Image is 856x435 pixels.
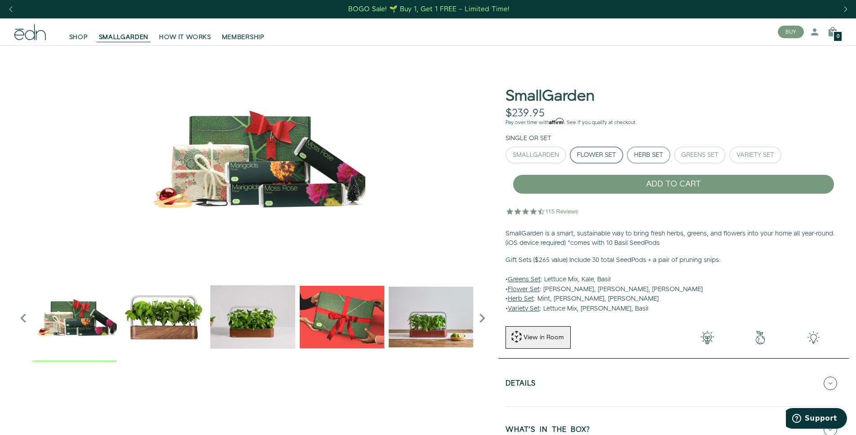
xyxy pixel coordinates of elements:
[549,118,564,124] span: Affirm
[506,368,842,399] button: Details
[506,256,842,314] p: • : Lettuce Mix, Kale, Basil • : [PERSON_NAME], [PERSON_NAME], [PERSON_NAME] • : Mint, [PERSON_NA...
[506,119,842,127] p: Pay over time with . See if you qualify at checkout.
[508,285,540,294] u: Flower Set
[506,146,566,164] button: SmallGarden
[681,331,734,344] img: 001-light-bulb.png
[634,152,663,158] div: Herb Set
[14,309,32,327] i: Previous slide
[69,33,88,42] span: SHOP
[121,275,206,361] div: 1 / 6
[506,229,842,249] p: SmallGarden is a smart, sustainable way to bring fresh herbs, greens, and flowers into your home ...
[121,275,206,359] img: Official-EDN-SMALLGARDEN-HERB-HERO-SLV-2000px_1024x.png
[159,33,211,42] span: HOW IT WORKS
[300,275,384,361] div: 3 / 6
[506,326,571,349] button: View in Room
[778,26,804,38] button: BUY
[222,33,265,42] span: MEMBERSHIP
[506,380,536,390] h5: Details
[300,275,384,359] img: EMAILS_-_Holiday_21_PT1_28_9986b34a-7908-4121-b1c1-9595d1e43abe_1024x.png
[736,152,774,158] div: Variety Set
[210,275,295,361] div: 2 / 6
[93,22,154,42] a: SMALLGARDEN
[570,146,623,164] button: Flower Set
[99,33,149,42] span: SMALLGARDEN
[681,152,719,158] div: Greens Set
[32,275,117,359] img: edn-holiday-value-flower-1-square_1000x.png
[347,2,510,16] a: BOGO Sale! 🌱 Buy 1, Get 1 FREE – Limited Time!
[389,275,473,361] div: 4 / 6
[506,202,580,220] img: 4.5 star rating
[786,408,847,431] iframe: Opens a widget where you can find more information
[787,331,840,344] img: edn-smallgarden-tech.png
[506,256,721,265] b: Gift Sets ($265 value) Include 30 total SeedPods + a pair of pruning snips:
[210,275,295,359] img: edn-trim-basil.2021-09-07_14_55_24_1024x.gif
[508,294,534,303] u: Herb Set
[64,22,93,42] a: SHOP
[217,22,270,42] a: MEMBERSHIP
[506,88,594,105] h1: SmallGarden
[508,275,541,284] u: Greens Set
[506,134,551,143] label: Single or Set
[389,275,473,359] img: edn-smallgarden-mixed-herbs-table-product-2000px_1024x.jpg
[674,146,726,164] button: Greens Set
[348,4,510,14] div: BOGO Sale! 🌱 Buy 1, Get 1 FREE – Limited Time!
[508,304,540,313] u: Variety Set
[627,146,670,164] button: Herb Set
[473,309,491,327] i: Next slide
[506,107,545,120] div: $239.95
[577,152,616,158] div: Flower Set
[729,146,781,164] button: Variety Set
[513,174,834,194] button: ADD TO CART
[14,45,491,270] img: edn-holiday-value-flower-1-square_1000x.png
[734,331,787,344] img: green-earth.png
[523,333,565,342] div: View in Room
[513,152,559,158] div: SmallGarden
[154,22,216,42] a: HOW IT WORKS
[837,34,839,39] span: 0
